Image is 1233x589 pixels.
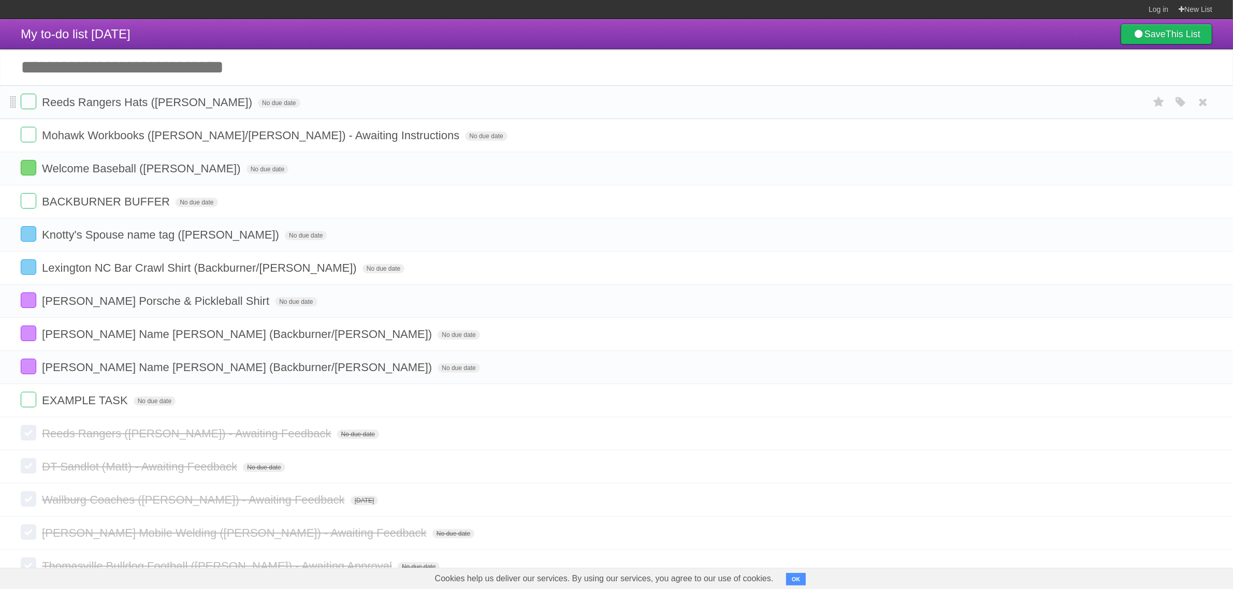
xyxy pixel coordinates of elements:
span: Wallburg Coaches ([PERSON_NAME]) - Awaiting Feedback [42,493,347,506]
span: No due date [243,463,285,472]
span: [PERSON_NAME] Name [PERSON_NAME] (Backburner/[PERSON_NAME]) [42,361,434,374]
span: Cookies help us deliver our services. By using our services, you agree to our use of cookies. [425,568,784,589]
label: Done [21,458,36,474]
label: Done [21,160,36,175]
span: DT Sandlot (Matt) - Awaiting Feedback [42,460,240,473]
span: Lexington NC Bar Crawl Shirt (Backburner/[PERSON_NAME]) [42,261,359,274]
label: Done [21,259,36,275]
span: No due date [246,165,288,174]
span: BACKBURNER BUFFER [42,195,172,208]
span: No due date [398,562,440,571]
span: No due date [438,330,480,340]
span: Welcome Baseball ([PERSON_NAME]) [42,162,243,175]
span: No due date [438,363,480,373]
label: Done [21,226,36,242]
span: [PERSON_NAME] Mobile Welding ([PERSON_NAME]) - Awaiting Feedback [42,526,429,539]
span: No due date [176,198,217,207]
span: My to-do list [DATE] [21,27,130,41]
span: [PERSON_NAME] Name [PERSON_NAME] (Backburner/[PERSON_NAME]) [42,328,434,341]
label: Done [21,392,36,407]
span: No due date [337,430,379,439]
label: Done [21,524,36,540]
span: No due date [432,529,474,538]
button: OK [786,573,806,585]
span: Reeds Rangers ([PERSON_NAME]) - Awaiting Feedback [42,427,333,440]
label: Done [21,557,36,573]
label: Done [21,292,36,308]
b: This List [1166,29,1200,39]
label: Star task [1149,94,1169,111]
span: No due date [285,231,327,240]
label: Done [21,193,36,209]
span: EXAMPLE TASK [42,394,130,407]
span: No due date [134,396,176,406]
span: No due date [465,131,507,141]
label: Done [21,425,36,440]
label: Done [21,127,36,142]
span: No due date [258,98,300,108]
label: Done [21,491,36,507]
span: Thomasville Bulldog Football ([PERSON_NAME]) - Awaiting Approval [42,559,395,572]
span: Mohawk Workbooks ([PERSON_NAME]/[PERSON_NAME]) - Awaiting Instructions [42,129,462,142]
a: SaveThis List [1121,24,1212,45]
span: Reeds Rangers Hats ([PERSON_NAME]) [42,96,255,109]
label: Done [21,94,36,109]
span: [DATE] [351,496,379,505]
span: Knotty's Spouse name tag ([PERSON_NAME]) [42,228,282,241]
span: [PERSON_NAME] Porsche & Pickleball Shirt [42,294,272,307]
label: Done [21,359,36,374]
span: No due date [362,264,404,273]
label: Done [21,326,36,341]
span: No due date [275,297,317,306]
